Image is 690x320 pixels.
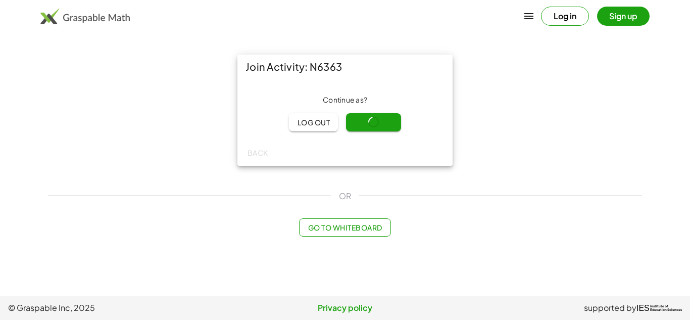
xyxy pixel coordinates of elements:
[584,302,636,314] span: supported by
[650,305,682,312] span: Institute of Education Sciences
[541,7,589,26] button: Log in
[299,218,390,237] button: Go to Whiteboard
[339,190,351,202] span: OR
[636,302,682,314] a: IESInstitute ofEducation Sciences
[297,118,330,127] span: Log out
[237,55,453,79] div: Join Activity: N6363
[289,113,338,131] button: Log out
[8,302,233,314] span: © Graspable Inc, 2025
[245,95,445,105] div: Continue as ?
[233,302,458,314] a: Privacy policy
[308,223,382,232] span: Go to Whiteboard
[636,303,650,313] span: IES
[597,7,650,26] button: Sign up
